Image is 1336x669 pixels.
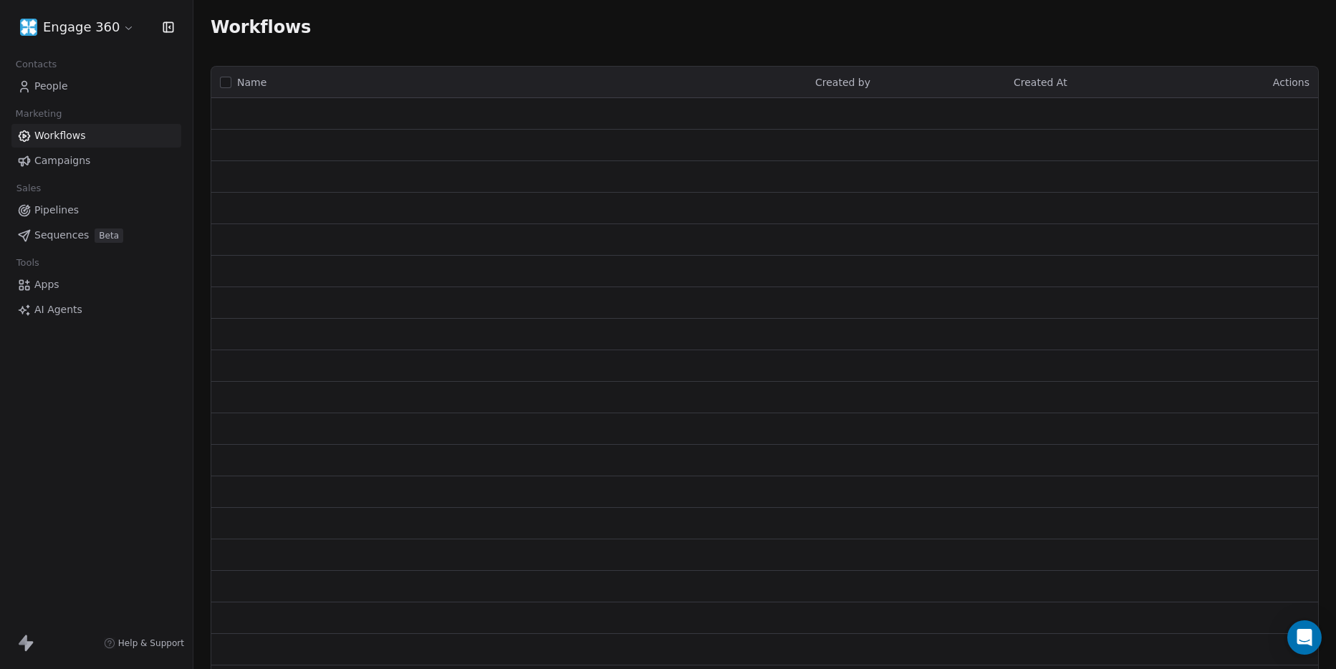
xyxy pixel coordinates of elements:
[95,228,123,243] span: Beta
[11,223,181,247] a: SequencesBeta
[118,637,184,649] span: Help & Support
[815,77,870,88] span: Created by
[34,228,89,243] span: Sequences
[11,124,181,148] a: Workflows
[20,19,37,36] img: Engage%20360%20Logo_427x427_Final@1x%20copy.png
[43,18,120,37] span: Engage 360
[17,15,138,39] button: Engage 360
[10,178,47,199] span: Sales
[9,103,68,125] span: Marketing
[1014,77,1067,88] span: Created At
[1273,77,1309,88] span: Actions
[11,149,181,173] a: Campaigns
[211,17,311,37] span: Workflows
[237,75,266,90] span: Name
[34,153,90,168] span: Campaigns
[104,637,184,649] a: Help & Support
[34,277,59,292] span: Apps
[34,203,79,218] span: Pipelines
[10,252,45,274] span: Tools
[34,79,68,94] span: People
[9,54,63,75] span: Contacts
[11,74,181,98] a: People
[11,273,181,297] a: Apps
[11,298,181,322] a: AI Agents
[34,302,82,317] span: AI Agents
[34,128,86,143] span: Workflows
[1287,620,1322,655] div: Open Intercom Messenger
[11,198,181,222] a: Pipelines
